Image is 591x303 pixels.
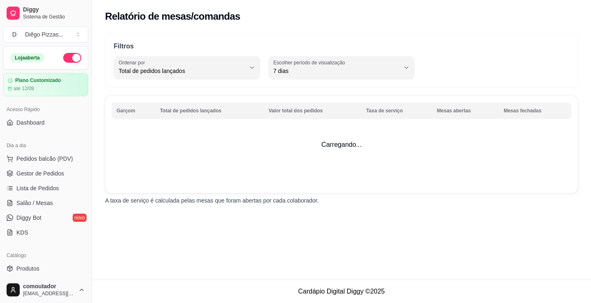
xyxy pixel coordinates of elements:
[3,226,88,239] a: KDS
[16,118,45,127] span: Dashboard
[3,196,88,210] a: Salão / Mesas
[119,59,148,66] label: Ordenar por
[16,155,73,163] span: Pedidos balcão (PDV)
[119,67,245,75] span: Total de pedidos lançados
[3,73,88,96] a: Plano Customizadoaté 12/09
[3,152,88,165] button: Pedidos balcão (PDV)
[105,10,240,23] h2: Relatório de mesas/comandas
[63,53,81,63] button: Alterar Status
[16,228,28,237] span: KDS
[3,167,88,180] a: Gestor de Pedidos
[3,116,88,129] a: Dashboard
[3,182,88,195] a: Lista de Pedidos
[23,290,75,297] span: [EMAIL_ADDRESS][DOMAIN_NAME]
[25,30,63,39] div: Diêgo Pizzas ...
[16,214,41,222] span: Diggy Bot
[16,184,59,192] span: Lista de Pedidos
[3,103,88,116] div: Acesso Rápido
[10,53,44,62] div: Loja aberta
[23,14,85,20] span: Sistema de Gestão
[114,56,260,79] button: Ordenar porTotal de pedidos lançados
[114,41,569,51] p: Filtros
[105,96,578,193] td: Carregando...
[273,67,400,75] span: 7 dias
[3,280,88,300] button: comoutador[EMAIL_ADDRESS][DOMAIN_NAME]
[15,77,61,84] article: Plano Customizado
[92,280,591,303] footer: Cardápio Digital Diggy © 2025
[273,59,348,66] label: Escolher período de visualização
[14,85,34,92] article: até 12/09
[16,264,39,273] span: Produtos
[10,30,18,39] span: D
[3,139,88,152] div: Dia a dia
[3,3,88,23] a: DiggySistema de Gestão
[3,26,88,43] button: Select a team
[3,262,88,275] a: Produtos
[105,196,578,205] p: A taxa de serviço é calculada pelas mesas que foram abertas por cada colaborador.
[23,283,75,290] span: comoutador
[16,199,53,207] span: Salão / Mesas
[3,211,88,224] a: Diggy Botnovo
[16,169,64,178] span: Gestor de Pedidos
[23,6,85,14] span: Diggy
[268,56,415,79] button: Escolher período de visualização7 dias
[3,249,88,262] div: Catálogo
